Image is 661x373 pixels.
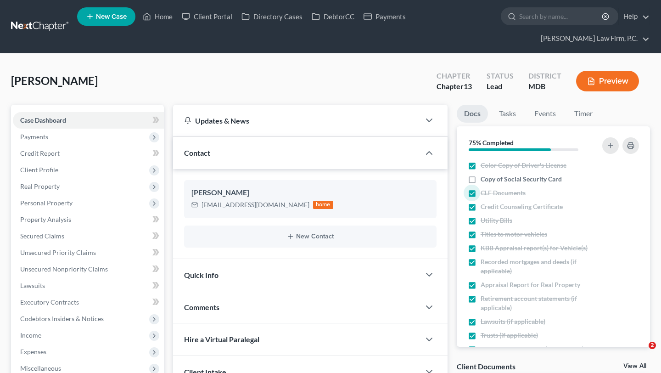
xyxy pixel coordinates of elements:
span: New Case [96,13,127,20]
span: Lawsuits [20,282,45,289]
div: Status [487,71,514,81]
span: Unsecured Priority Claims [20,249,96,256]
span: Utility Bills [481,216,512,225]
span: Unsecured Nonpriority Claims [20,265,108,273]
a: Credit Report [13,145,164,162]
span: Trusts (if applicable) [481,331,538,340]
div: home [313,201,333,209]
div: Client Documents [457,362,515,371]
strong: 75% Completed [469,139,514,147]
a: [PERSON_NAME] Law Firm, P.C. [536,30,650,47]
a: Executory Contracts [13,294,164,311]
span: Color Copy of Driver's License [481,161,566,170]
div: MDB [528,81,561,92]
span: Real Property [20,182,60,190]
div: [PERSON_NAME] [191,187,429,198]
a: Secured Claims [13,228,164,244]
a: Tasks [492,105,523,123]
span: Case Dashboard [20,116,66,124]
a: View All [623,363,646,369]
span: Credit Report [20,149,60,157]
span: Property Analysis [20,215,71,223]
a: Lawsuits [13,277,164,294]
span: Life insurance policies (if applicable) [481,345,584,354]
a: Events [527,105,563,123]
span: Credit Counseling Certificate [481,202,563,211]
span: Contact [184,148,210,157]
span: Appraisal Report for Real Property [481,280,580,289]
iframe: Intercom live chat [630,342,652,364]
span: Recorded mortgages and deeds (if applicable) [481,257,594,276]
span: 13 [464,82,472,90]
span: Retirement account statements (if applicable) [481,294,594,312]
a: Help [619,8,650,25]
span: Lawsuits (if applicable) [481,317,545,326]
input: Search by name... [519,8,603,25]
div: Lead [487,81,514,92]
span: Payments [20,133,48,141]
span: Secured Claims [20,232,64,240]
div: Updates & News [184,116,409,125]
span: KBB Appraisal report(s) for Vehicle(s) [481,243,588,253]
a: Timer [567,105,600,123]
span: Income [20,331,41,339]
a: Directory Cases [237,8,307,25]
span: Comments [184,303,219,311]
a: Property Analysis [13,211,164,228]
span: 2 [649,342,656,349]
button: New Contact [191,233,429,240]
a: Client Portal [177,8,237,25]
span: Executory Contracts [20,298,79,306]
button: Preview [576,71,639,91]
span: Copy of Social Security Card [481,175,562,184]
span: Miscellaneous [20,364,61,372]
span: Titles to motor vehicles [481,230,547,239]
span: Personal Property [20,199,73,207]
div: Chapter [437,71,472,81]
a: Unsecured Priority Claims [13,244,164,261]
a: Payments [359,8,410,25]
a: Docs [457,105,488,123]
span: Quick Info [184,271,218,279]
div: District [528,71,561,81]
span: [PERSON_NAME] [11,74,98,87]
div: [EMAIL_ADDRESS][DOMAIN_NAME] [202,200,309,209]
a: DebtorCC [307,8,359,25]
div: Chapter [437,81,472,92]
span: Hire a Virtual Paralegal [184,335,259,344]
span: Client Profile [20,166,58,174]
a: Case Dashboard [13,112,164,129]
span: Codebtors Insiders & Notices [20,315,104,322]
span: CLF Documents [481,188,526,198]
a: Home [138,8,177,25]
a: Unsecured Nonpriority Claims [13,261,164,277]
span: Expenses [20,348,46,356]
